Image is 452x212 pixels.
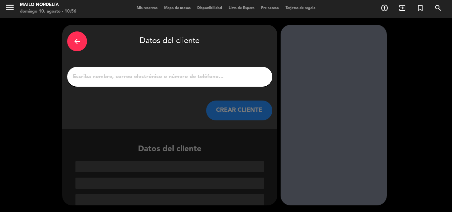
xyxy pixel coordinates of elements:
span: Disponibilidad [194,6,225,10]
i: turned_in_not [416,4,424,12]
i: search [434,4,442,12]
span: Tarjetas de regalo [282,6,319,10]
span: Mis reservas [133,6,161,10]
button: CREAR CLIENTE [206,101,272,120]
div: domingo 10. agosto - 10:56 [20,8,76,15]
div: Datos del cliente [67,30,272,53]
span: Mapa de mesas [161,6,194,10]
span: Pre-acceso [258,6,282,10]
i: arrow_back [73,37,81,45]
i: exit_to_app [398,4,406,12]
input: Escriba nombre, correo electrónico o número de teléfono... [72,72,267,81]
div: Datos del cliente [62,143,277,205]
button: menu [5,2,15,15]
div: Mailo Nordelta [20,2,76,8]
span: Lista de Espera [225,6,258,10]
i: add_circle_outline [381,4,388,12]
i: menu [5,2,15,12]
